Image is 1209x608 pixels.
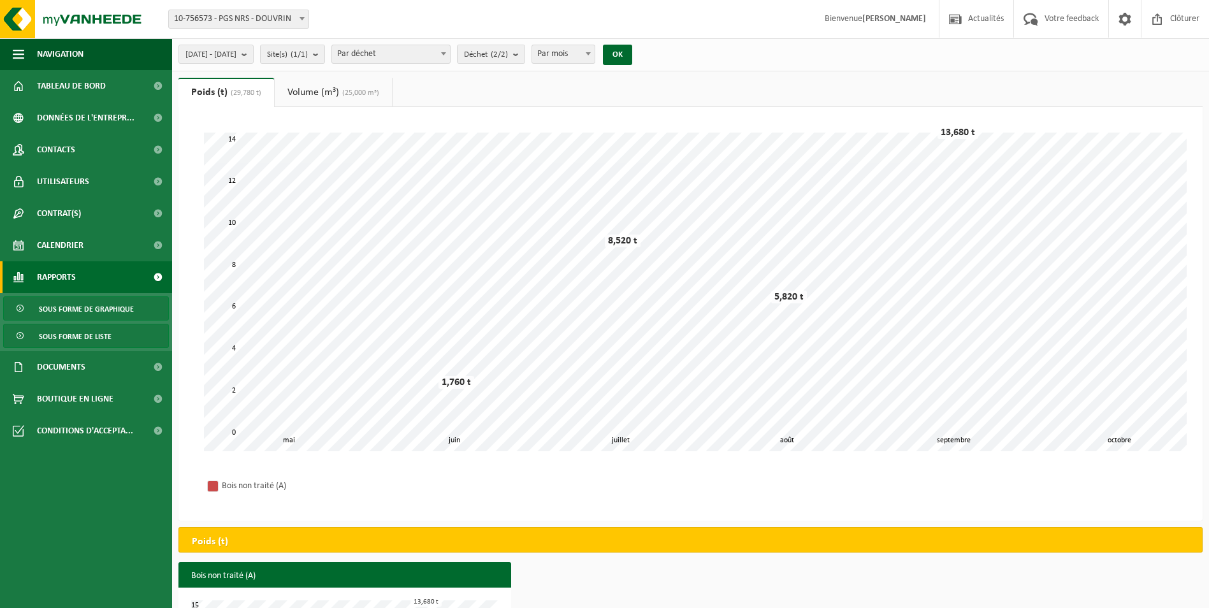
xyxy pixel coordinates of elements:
span: 10-756573 - PGS NRS - DOUVRIN [168,10,309,29]
span: (29,780 t) [228,89,261,97]
span: Par mois [532,45,595,63]
a: Sous forme de graphique [3,296,169,321]
count: (1/1) [291,50,308,59]
span: Par déchet [331,45,451,64]
div: 5,820 t [771,291,807,303]
strong: [PERSON_NAME] [862,14,926,24]
span: Boutique en ligne [37,383,113,415]
div: 8,520 t [605,235,641,247]
span: Tableau de bord [37,70,106,102]
div: 1,760 t [438,376,474,389]
span: Site(s) [267,45,308,64]
span: Utilisateurs [37,166,89,198]
span: Conditions d'accepta... [37,415,133,447]
span: Contacts [37,134,75,166]
span: Calendrier [37,229,83,261]
div: 13,680 t [938,126,978,139]
span: Déchet [464,45,508,64]
span: Par déchet [332,45,450,63]
span: [DATE] - [DATE] [185,45,236,64]
span: Données de l'entrepr... [37,102,134,134]
button: OK [603,45,632,65]
span: Documents [37,351,85,383]
span: (25,000 m³) [339,89,379,97]
span: Contrat(s) [37,198,81,229]
span: 10-756573 - PGS NRS - DOUVRIN [169,10,308,28]
span: Par mois [532,45,595,64]
div: 13,680 t [410,597,442,607]
count: (2/2) [491,50,508,59]
a: Volume (m³) [275,78,392,107]
button: Site(s)(1/1) [260,45,325,64]
span: Sous forme de liste [39,324,112,349]
span: Rapports [37,261,76,293]
div: Bois non traité (A) [222,478,387,494]
span: Sous forme de graphique [39,297,134,321]
h2: Poids (t) [179,528,241,556]
a: Sous forme de liste [3,324,169,348]
button: Déchet(2/2) [457,45,525,64]
a: Poids (t) [178,78,274,107]
h3: Bois non traité (A) [178,562,511,590]
button: [DATE] - [DATE] [178,45,254,64]
span: Navigation [37,38,83,70]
